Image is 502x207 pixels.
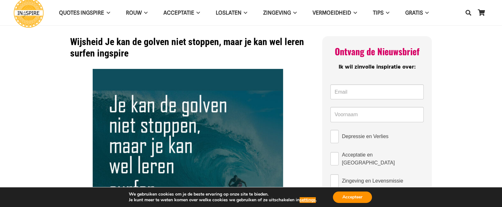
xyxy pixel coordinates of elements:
[342,132,388,140] span: Depressie en Verlies
[142,5,147,21] span: ROUW Menu
[334,45,419,58] span: Ontvang de Nieuwsbrief
[313,10,351,16] span: VERMOEIDHEID
[155,5,208,21] a: AcceptatieAcceptatie Menu
[241,5,247,21] span: Loslaten Menu
[330,130,339,143] input: Depressie en Verlies
[263,10,291,16] span: Zingeving
[126,10,142,16] span: ROUW
[330,107,423,122] input: Voornaam
[129,191,317,197] p: We gebruiken cookies om je de beste ervaring op onze site te bieden.
[423,5,429,21] span: GRATIS Menu
[208,5,255,21] a: LoslatenLoslaten Menu
[338,63,415,72] span: Ik wil zinvolle inspiratie over:
[163,10,194,16] span: Acceptatie
[342,151,423,167] span: Acceptatie en [GEOGRAPHIC_DATA]
[405,10,423,16] span: GRATIS
[330,174,339,188] input: Zingeving en Levensmissie
[118,5,155,21] a: ROUWROUW Menu
[291,5,297,21] span: Zingeving Menu
[216,10,241,16] span: Loslaten
[104,5,110,21] span: QUOTES INGSPIRE Menu
[342,177,403,185] span: Zingeving en Levensmissie
[255,5,305,21] a: ZingevingZingeving Menu
[129,197,317,203] p: Je kunt meer te weten komen over welke cookies we gebruiken of ze uitschakelen in .
[59,10,104,16] span: QUOTES INGSPIRE
[300,197,316,203] button: settings
[373,10,383,16] span: TIPS
[194,5,200,21] span: Acceptatie Menu
[51,5,118,21] a: QUOTES INGSPIREQUOTES INGSPIRE Menu
[462,5,475,21] a: Zoeken
[333,191,372,203] button: Accepteer
[305,5,365,21] a: VERMOEIDHEIDVERMOEIDHEID Menu
[70,36,306,59] h1: Wijsheid Je kan de golven niet stoppen, maar je kan wel leren surfen ingspire
[330,152,339,165] input: Acceptatie en [GEOGRAPHIC_DATA]
[365,5,397,21] a: TIPSTIPS Menu
[397,5,437,21] a: GRATISGRATIS Menu
[383,5,389,21] span: TIPS Menu
[351,5,357,21] span: VERMOEIDHEID Menu
[330,84,423,100] input: Email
